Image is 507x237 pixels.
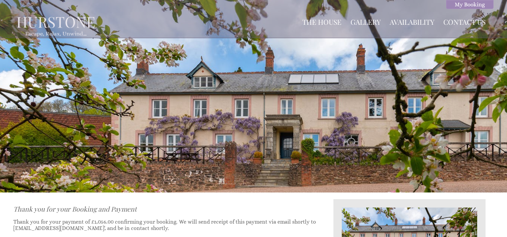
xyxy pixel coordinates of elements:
a: Gallery [351,17,381,26]
a: The House [302,17,341,26]
a: Contact Us [443,17,486,26]
h2: Thank you for your Booking and Payment [13,205,325,213]
a: Availability [390,17,434,26]
img: Hurstone [9,6,103,44]
p: Thank you for your payment of £1,056.00 confirming your booking. We will send receipt of this pay... [13,219,325,231]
